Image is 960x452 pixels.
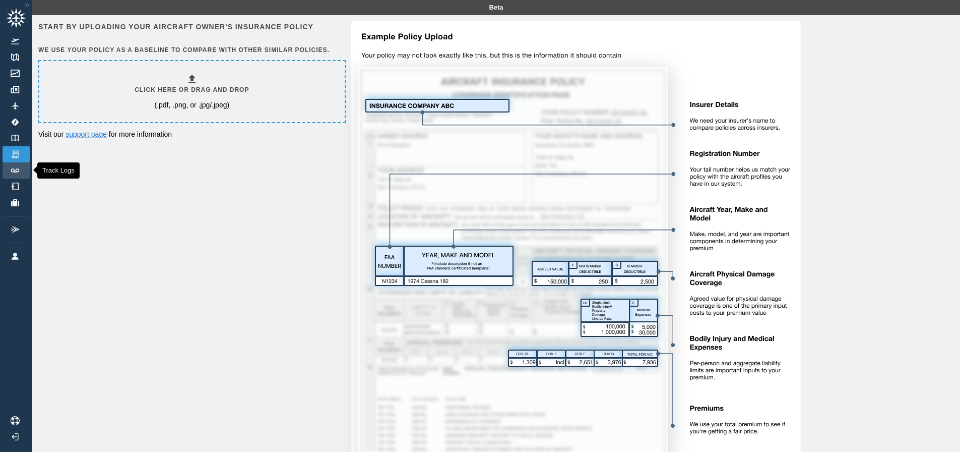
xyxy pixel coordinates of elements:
[66,130,107,138] a: support page
[38,45,344,55] h6: We use your policy as a baseline to compare with other similar policies.
[154,100,229,110] p: (.pdf, .png, or .jpg/.jpeg)
[38,129,344,139] p: Visit our for more information
[135,85,249,95] h6: Click here or drag and drop
[38,21,344,32] h6: Start by uploading your aircraft owner's insurance policy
